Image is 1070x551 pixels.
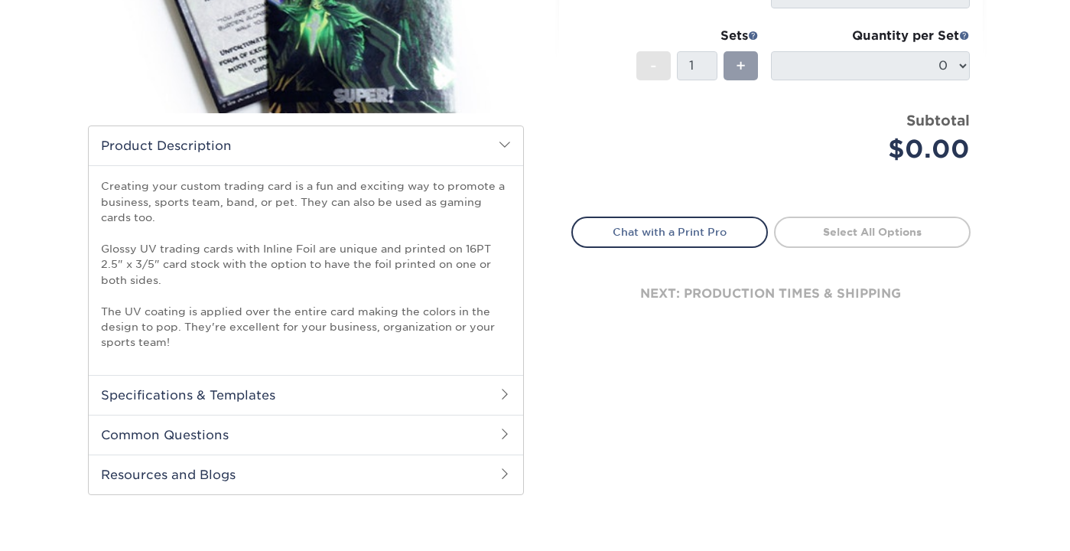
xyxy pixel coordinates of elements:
span: - [650,54,657,77]
h2: Specifications & Templates [89,375,523,415]
h2: Common Questions [89,415,523,455]
div: Quantity per Set [771,27,970,45]
span: + [736,54,746,77]
h2: Product Description [89,126,523,165]
div: Sets [636,27,759,45]
a: Select All Options [774,217,971,247]
div: $0.00 [782,131,970,168]
strong: Subtotal [906,112,970,129]
h2: Resources and Blogs [89,455,523,494]
div: next: production times & shipping [571,248,971,340]
p: Creating your custom trading card is a fun and exciting way to promote a business, sports team, b... [101,178,511,350]
a: Chat with a Print Pro [571,217,768,247]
